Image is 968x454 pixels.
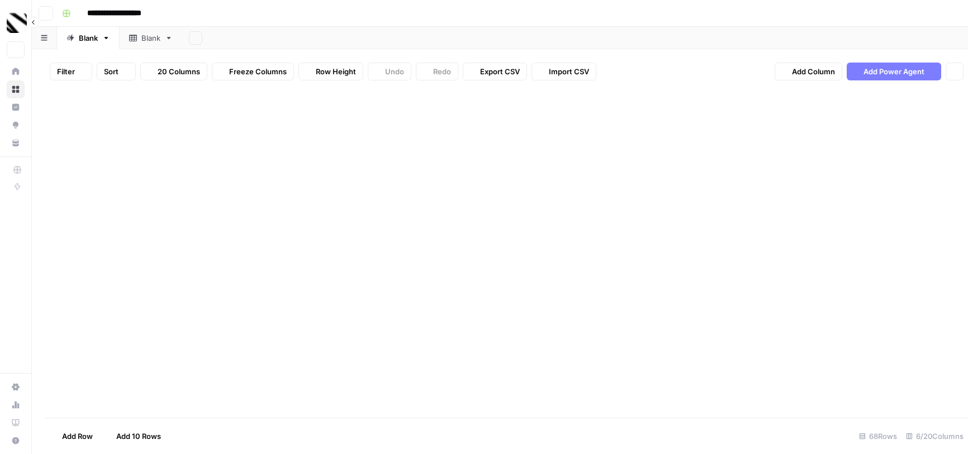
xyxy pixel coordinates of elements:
span: Sort [104,66,118,77]
span: Row Height [316,66,356,77]
a: Your Data [7,134,25,152]
a: Home [7,63,25,80]
button: 20 Columns [140,63,207,80]
span: Undo [385,66,404,77]
button: Undo [368,63,411,80]
span: Freeze Columns [229,66,287,77]
a: Browse [7,80,25,98]
span: 20 Columns [158,66,200,77]
div: Blank [79,32,98,44]
span: Export CSV [480,66,520,77]
span: Add 10 Rows [116,431,161,442]
a: Opportunities [7,116,25,134]
a: Usage [7,396,25,414]
a: Settings [7,378,25,396]
button: Workspace: Canyon [7,9,25,37]
a: Insights [7,98,25,116]
img: Canyon Logo [7,13,27,33]
button: Add 10 Rows [99,427,168,445]
button: Export CSV [463,63,527,80]
span: Add Row [62,431,93,442]
span: Filter [57,66,75,77]
button: Row Height [298,63,363,80]
button: Freeze Columns [212,63,294,80]
a: Learning Hub [7,414,25,432]
span: Redo [433,66,451,77]
a: Blank [120,27,182,49]
button: Filter [50,63,92,80]
button: Add Row [45,427,99,445]
div: Blank [141,32,160,44]
button: Sort [97,63,136,80]
button: Redo [416,63,458,80]
a: Blank [57,27,120,49]
button: Help + Support [7,432,25,450]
